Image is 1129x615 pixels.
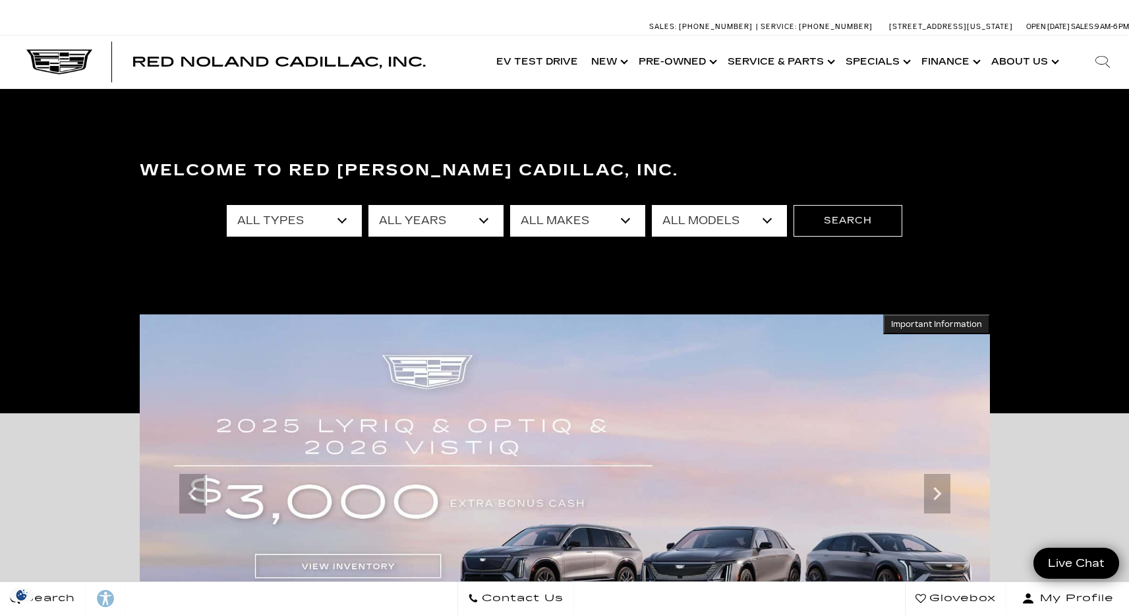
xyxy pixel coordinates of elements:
span: Contact Us [478,589,564,608]
a: About Us [985,36,1063,88]
button: Important Information [883,314,990,334]
a: Live Chat [1033,548,1119,579]
a: Contact Us [457,582,574,615]
a: Service & Parts [721,36,839,88]
span: Live Chat [1041,556,1111,571]
div: Next [924,474,950,513]
span: Sales: [1071,22,1095,31]
select: Filter by year [368,205,504,237]
a: Finance [915,36,985,88]
span: 9 AM-6 PM [1095,22,1129,31]
select: Filter by make [510,205,645,237]
a: Service: [PHONE_NUMBER] [756,23,876,30]
img: Opt-Out Icon [7,588,37,602]
a: Sales: [PHONE_NUMBER] [649,23,756,30]
span: Important Information [891,319,982,330]
button: Open user profile menu [1006,582,1129,615]
h3: Welcome to Red [PERSON_NAME] Cadillac, Inc. [140,158,990,184]
button: Search [794,205,902,237]
span: Open [DATE] [1026,22,1070,31]
span: Glovebox [926,589,996,608]
span: [PHONE_NUMBER] [799,22,873,31]
span: Red Noland Cadillac, Inc. [132,54,426,70]
select: Filter by type [227,205,362,237]
select: Filter by model [652,205,787,237]
a: [STREET_ADDRESS][US_STATE] [889,22,1013,31]
section: Click to Open Cookie Consent Modal [7,588,37,602]
a: Specials [839,36,915,88]
a: New [585,36,632,88]
a: Red Noland Cadillac, Inc. [132,55,426,69]
span: [PHONE_NUMBER] [679,22,753,31]
a: EV Test Drive [490,36,585,88]
a: Glovebox [905,582,1006,615]
span: Sales: [649,22,677,31]
span: Service: [761,22,797,31]
img: Cadillac Dark Logo with Cadillac White Text [26,49,92,74]
a: Pre-Owned [632,36,721,88]
span: Search [20,589,75,608]
span: My Profile [1035,589,1114,608]
div: Previous [179,474,206,513]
